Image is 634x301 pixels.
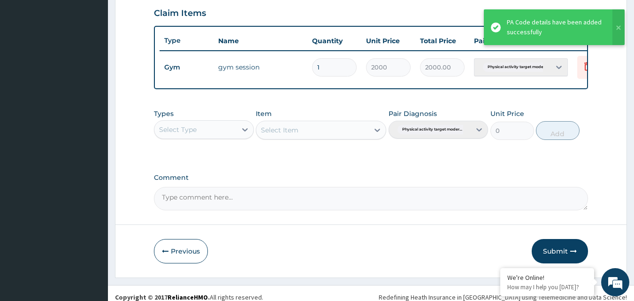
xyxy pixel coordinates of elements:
div: Chat with us now [49,53,158,65]
th: Name [214,31,307,50]
td: Gym [160,59,214,76]
h3: Claim Items [154,8,206,19]
label: Comment [154,174,588,182]
th: Pair Diagnosis [469,31,573,50]
td: gym session [214,58,307,77]
img: d_794563401_company_1708531726252_794563401 [17,47,38,70]
textarea: Type your message and hit 'Enter' [5,201,179,234]
label: Unit Price [490,109,524,118]
div: We're Online! [507,273,587,282]
label: Item [256,109,272,118]
th: Unit Price [361,31,415,50]
label: Types [154,110,174,118]
button: Submit [532,239,588,263]
div: PA Code details have been added successfully [507,17,603,37]
button: Add [536,121,580,140]
label: Pair Diagnosis [389,109,437,118]
th: Quantity [307,31,361,50]
span: We're online! [54,91,130,185]
div: Select Type [159,125,197,134]
th: Total Price [415,31,469,50]
p: How may I help you today? [507,283,587,291]
th: Type [160,32,214,49]
button: Previous [154,239,208,263]
div: Minimize live chat window [154,5,176,27]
